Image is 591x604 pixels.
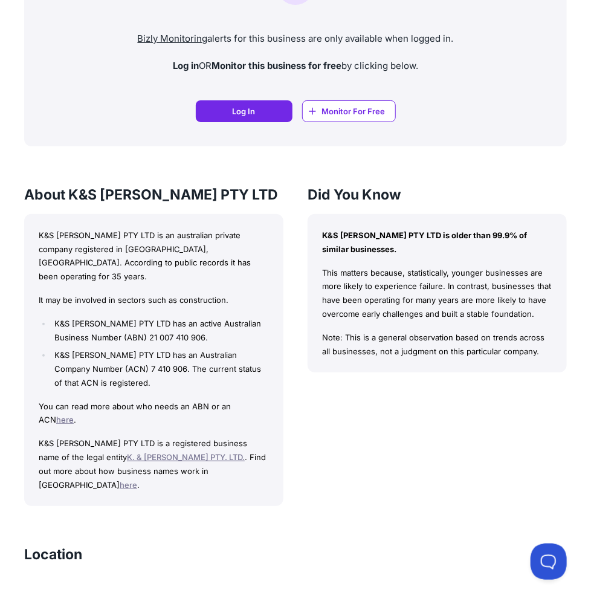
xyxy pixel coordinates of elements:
[322,266,552,321] p: This matters because, statistically, younger businesses are more likely to experience failure. In...
[531,544,567,580] iframe: Toggle Customer Support
[24,545,82,564] h3: Location
[120,480,137,490] a: here
[39,293,269,307] p: It may be involved in sectors such as construction.
[51,348,269,389] li: K&S [PERSON_NAME] PTY LTD has an Australian Company Number (ACN) 7 410 906. The current status of...
[24,185,283,204] h3: About K&S [PERSON_NAME] PTY LTD
[173,60,199,71] strong: Log in
[51,317,269,345] li: K&S [PERSON_NAME] PTY LTD has an active Australian Business Number (ABN) 21 007 410 906.
[302,100,396,122] a: Monitor For Free
[34,59,557,73] p: OR by clicking below.
[233,105,256,117] span: Log In
[196,100,292,122] a: Log In
[127,452,245,462] a: K. & [PERSON_NAME] PTY. LTD.
[322,229,552,256] p: K&S [PERSON_NAME] PTY LTD is older than 99.9% of similar businesses.
[39,437,269,492] p: K&S [PERSON_NAME] PTY LTD is a registered business name of the legal entity . Find out more about...
[56,415,74,424] a: here
[322,105,386,117] span: Monitor For Free
[34,32,557,46] p: alerts for this business are only available when logged in.
[308,185,567,204] h3: Did You Know
[39,229,269,284] p: K&S [PERSON_NAME] PTY LTD is an australian private company registered in [GEOGRAPHIC_DATA], [GEOG...
[39,400,269,427] p: You can read more about who needs an ABN or an ACN .
[212,60,341,71] strong: Monitor this business for free
[322,331,552,359] p: Note: This is a general observation based on trends across all businesses, not a judgment on this...
[138,33,208,44] a: Bizly Monitoring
